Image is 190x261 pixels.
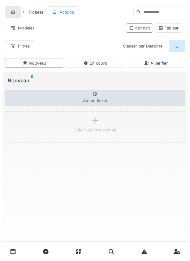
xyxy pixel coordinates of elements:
[158,25,180,31] div: Tableau
[5,40,35,52] div: Filtres
[47,6,79,18] div: Actions
[8,77,182,84] div: Nouveau
[31,77,34,84] sup: 0
[22,60,46,66] div: Nouveau
[5,90,185,106] div: Aucun ticket
[117,40,168,52] div: Classer par Deadline
[144,60,168,66] div: À vérifier
[83,60,107,66] div: En cours
[73,127,117,133] div: Créer une intervention
[5,22,40,34] div: Modèles
[129,25,150,31] div: Kanban
[26,9,46,15] strong: Tickets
